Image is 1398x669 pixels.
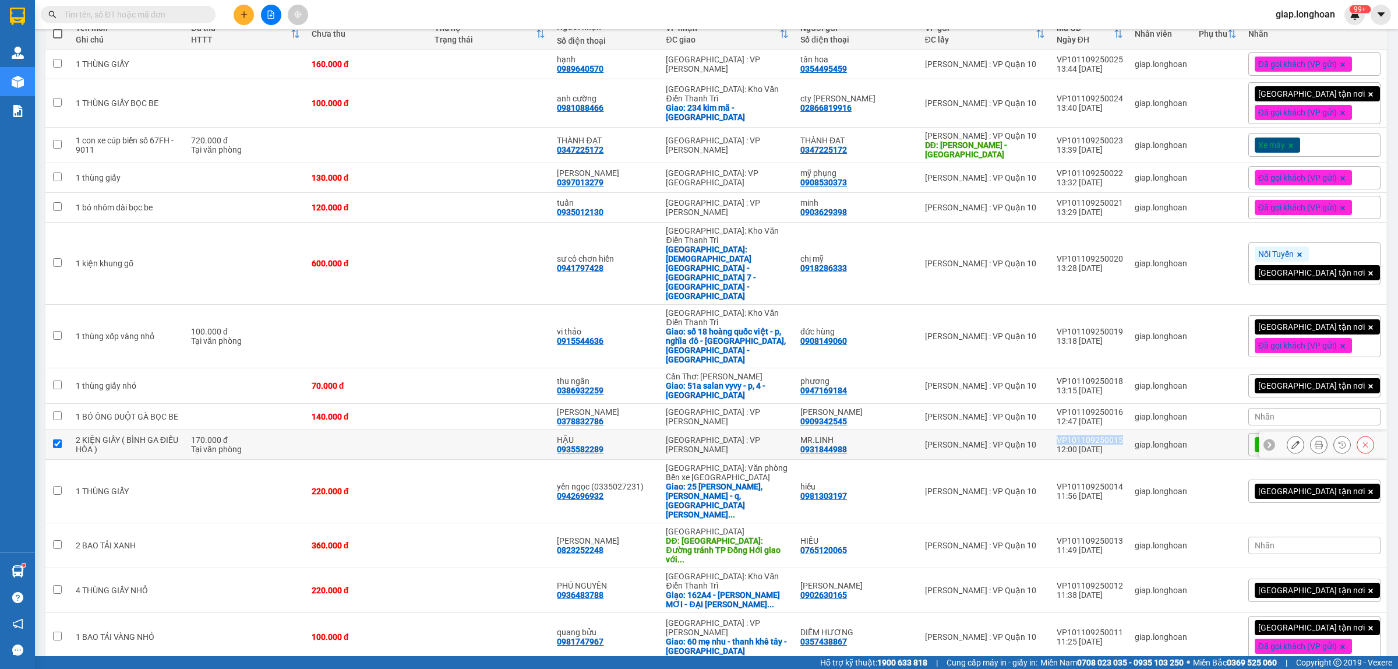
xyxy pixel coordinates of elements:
div: [PERSON_NAME] : VP Quận 10 [925,541,1045,550]
div: giap.longhoan [1135,140,1187,150]
div: giap.longhoan [1135,173,1187,182]
div: 1 THÙNG GIẤY [76,487,179,496]
div: giap.longhoan [1135,632,1187,642]
div: [GEOGRAPHIC_DATA]: Kho Văn Điển Thanh Trì [666,226,789,245]
div: Giao: 162A4 - NGUYỄN CẢNH DỊ - KĐT MỚI - ĐẠI KIM - HOÀNG MAI - HÀ NỘI [666,590,789,609]
span: | [936,656,938,669]
div: Giao: số 18 hoàng quốc việt - p, nghĩa đô - q, cầu giấy - hà nội [666,327,789,364]
div: [PERSON_NAME] : VP Quận 10 [925,203,1045,212]
div: 13:15 [DATE] [1057,386,1123,395]
div: VP101109250015 [1057,435,1123,445]
div: 0354495459 [800,64,847,73]
span: notification [12,618,23,629]
div: [PERSON_NAME] : VP Quận 10 [925,98,1045,108]
div: HTTT [191,35,291,44]
div: đức hùng [800,327,913,336]
div: phương [800,376,913,386]
img: warehouse-icon [12,565,24,578]
strong: 0708 023 035 - 0935 103 250 [1077,658,1184,667]
div: 100.000 đ [312,98,423,108]
div: 0902630165 [800,590,847,600]
div: [GEOGRAPHIC_DATA] : VP [PERSON_NAME] [666,136,789,154]
span: Nối Tuyến [1258,249,1294,259]
div: giap.longhoan [1135,541,1187,550]
span: ... [677,555,684,564]
div: VP101109250014 [1057,482,1123,491]
div: tân hoa [800,55,913,64]
div: [GEOGRAPHIC_DATA]: Kho Văn Điển Thanh Trì [666,84,789,103]
span: [GEOGRAPHIC_DATA] tận nơi [1258,622,1365,633]
div: 11:25 [DATE] [1057,637,1123,646]
div: THÀNH ĐẠT [800,136,913,145]
div: giap.longhoan [1135,381,1187,390]
div: HOÀNG LY [557,536,654,545]
span: [GEOGRAPHIC_DATA] tận nơi [1258,585,1365,596]
button: plus [234,5,254,25]
div: 0347225172 [557,145,603,154]
th: Toggle SortBy [660,19,795,50]
div: VP101109250013 [1057,536,1123,545]
div: VP101109250012 [1057,581,1123,590]
span: search [48,10,57,19]
img: icon-new-feature [1350,9,1360,20]
div: giap.longhoan [1135,203,1187,212]
button: caret-down [1371,5,1391,25]
div: 120.000 đ [312,203,423,212]
span: Đã gọi khách (VP gửi) [1258,202,1337,213]
div: 1 bó nhôm dài bọc be [76,203,179,212]
div: Giao: chùa đông yên - xóm 7 - kim phú - tp tuyên quang [666,245,789,301]
div: yến ngọc (0335027231) [557,482,654,491]
div: 0936483788 [557,590,603,600]
div: giap.longhoan [1135,98,1187,108]
div: VP101109250023 [1057,136,1123,145]
div: [GEOGRAPHIC_DATA]: Văn phòng Bến xe [GEOGRAPHIC_DATA] [666,463,789,482]
div: 220.000 đ [312,487,423,496]
div: Ghi chú [76,35,179,44]
div: 1 BÓ ÔNG DUỘT GÀ BỌC BE [76,412,179,421]
th: Toggle SortBy [185,19,306,50]
div: 11:38 [DATE] [1057,590,1123,600]
div: [PERSON_NAME] : VP Quận 10 [925,632,1045,642]
div: 1 con xe cúp biển số 67FH - 9011 [76,136,179,154]
span: ⚪️ [1187,660,1190,665]
div: giap.longhoan [1135,412,1187,421]
div: 0397013279 [557,178,603,187]
div: 0981747967 [557,637,603,646]
div: Chưa thu [312,29,423,38]
span: plus [240,10,248,19]
div: cty hoàng kim [800,94,913,103]
div: Tại văn phòng [191,336,300,346]
div: 0935012130 [557,207,603,217]
div: 0823252248 [557,545,603,555]
div: Sửa đơn hàng [1287,436,1304,453]
div: [PERSON_NAME] : VP Quận 10 [925,381,1045,390]
span: copyright [1333,659,1341,667]
span: [GEOGRAPHIC_DATA] tận nơi [1258,381,1365,391]
div: 2 BAO TẢI XANH [76,541,179,550]
div: Cần Thơ: [PERSON_NAME] [666,372,789,381]
div: [PERSON_NAME] : VP Quận 10 [925,59,1045,69]
div: 0386932259 [557,386,603,395]
div: sư cô chơn hiền [557,254,654,263]
span: [GEOGRAPHIC_DATA] tận nơi [1258,486,1365,497]
div: vi thảo [557,327,654,336]
sup: 1 [22,564,26,567]
div: 220.000 đ [312,586,423,595]
span: Cung cấp máy in - giấy in: [947,656,1037,669]
div: 0942696932 [557,491,603,501]
div: VP101109250019 [1057,327,1123,336]
div: ĐC lấy [925,35,1036,44]
div: VP101109250021 [1057,198,1123,207]
div: 0931844988 [800,445,847,454]
button: file-add [261,5,281,25]
span: caret-down [1376,9,1386,20]
div: ĐC giao [666,35,779,44]
div: 4 THÙNG GIẤY NHỎ [76,586,179,595]
span: Nhãn [1255,541,1275,550]
div: 0903629398 [800,207,847,217]
div: [PERSON_NAME] : VP Quận 10 [925,487,1045,496]
div: VP101109250022 [1057,168,1123,178]
div: [GEOGRAPHIC_DATA] : VP [PERSON_NAME] [666,407,789,426]
span: file-add [267,10,275,19]
div: [GEOGRAPHIC_DATA] [666,527,789,536]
